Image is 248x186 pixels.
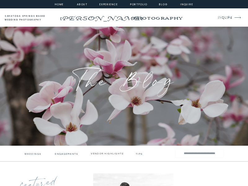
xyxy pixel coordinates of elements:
[130,2,148,6] a: portfolio
[5,14,53,22] a: saratoga springs based wedding photography
[77,2,86,6] a: about
[218,15,232,21] a: INQUIRE
[125,12,191,24] a: photography
[156,2,171,6] a: Blog
[136,153,144,155] a: tips
[100,2,116,6] a: experience
[46,70,201,87] h1: The Blog
[59,13,143,20] a: [PERSON_NAME]
[55,153,79,155] a: engagements
[24,153,41,155] a: Weddings
[54,2,65,6] a: home
[179,2,194,6] a: inquire
[91,152,124,155] a: vendor highlights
